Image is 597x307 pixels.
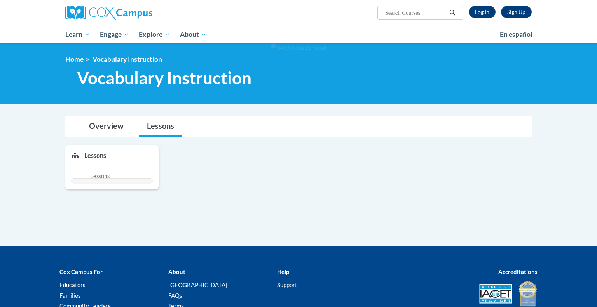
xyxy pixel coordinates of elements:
a: Educators [59,281,86,288]
img: Accredited IACET® Provider [479,284,512,304]
a: Learn [60,26,95,43]
a: [GEOGRAPHIC_DATA] [168,281,227,288]
input: Search Courses [384,8,447,17]
a: Overview [81,116,131,137]
span: Learn [65,30,90,39]
button: Search [447,8,458,17]
span: Explore [139,30,170,39]
a: Support [277,281,297,288]
a: Families [59,292,81,299]
p: Lessons [84,151,106,160]
span: About [180,30,206,39]
a: Register [501,6,532,18]
b: Help [277,268,289,275]
div: Main menu [54,26,543,43]
img: Cox Campus [65,6,152,20]
b: Cox Campus For [59,268,103,275]
img: Section background [271,44,326,52]
span: Lessons [90,172,110,180]
a: Engage [95,26,134,43]
b: About [168,268,185,275]
b: Accreditations [498,268,538,275]
span: Engage [100,30,129,39]
a: Cox Campus [65,6,213,20]
a: Log In [469,6,496,18]
span: Vocabulary Instruction [93,55,162,63]
span: En español [500,30,532,38]
a: Explore [134,26,175,43]
a: Lessons [139,116,182,137]
a: En español [495,26,538,43]
span: Vocabulary Instruction [77,68,251,88]
a: About [175,26,211,43]
a: Home [65,55,84,63]
a: FAQs [168,292,182,299]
